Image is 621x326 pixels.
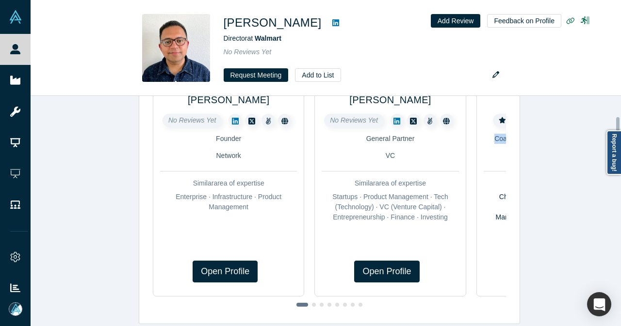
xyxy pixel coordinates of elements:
[354,261,419,282] a: Open Profile
[255,34,281,42] a: Walmart
[366,135,415,142] span: General Partner
[168,116,216,124] span: No Reviews Yet
[224,14,322,31] h1: [PERSON_NAME]
[431,14,481,28] button: Add Review
[606,130,621,175] a: Report a bug!
[295,68,341,82] button: Add to List
[9,302,22,316] img: Mia Scott's Account
[330,116,378,124] span: No Reviews Yet
[224,48,272,56] span: No Reviews Yet
[216,135,241,142] span: Founder
[188,94,269,105] a: [PERSON_NAME]
[494,135,609,142] span: Coach; Founder, President, NumberAI
[349,94,431,105] a: [PERSON_NAME]
[322,151,458,161] div: VC
[9,10,22,24] img: Alchemist Vault Logo
[160,178,297,188] div: Similar area of expertise
[224,34,281,42] span: Director at
[224,68,289,82] button: Request Meeting
[484,178,621,188] div: Similar area of expertise
[142,14,210,82] img: Sandeep Mahajan's Profile Image
[160,151,297,161] div: Network
[322,178,458,188] div: Similar area of expertise
[487,14,561,28] button: Feedback on Profile
[176,193,281,211] span: Enterprise · Infrastructure · Product Management
[332,193,448,221] span: Startups · Product Management · Tech (Technology) · VC (Venture Capital) · Entrepreneurship · Fin...
[484,192,621,233] div: Change Management · Enterprise · Ops (Operations) · Product Management · Program Management · Str...
[484,151,621,161] div: Mentor
[193,261,258,282] a: Open Profile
